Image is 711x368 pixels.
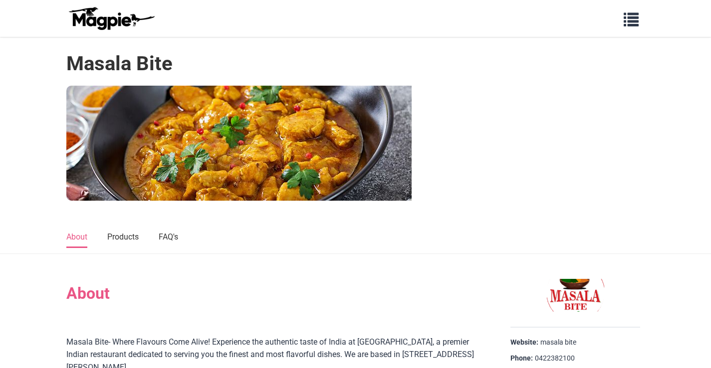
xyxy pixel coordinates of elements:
[159,227,178,248] a: FAQ's
[66,52,173,76] h1: Masala Bite
[107,227,139,248] a: Products
[540,338,576,348] a: masala bite
[510,338,538,348] strong: Website:
[66,284,485,303] h2: About
[66,86,412,201] img: Masala Bite banner
[66,227,87,248] a: About
[66,337,108,347] a: Masala Bite
[66,6,156,30] img: logo-ab69f6fb50320c5b225c76a69d11143b.png
[510,354,640,364] div: 0422382100
[510,354,533,364] strong: Phone:
[525,279,625,312] img: Masala Bite logo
